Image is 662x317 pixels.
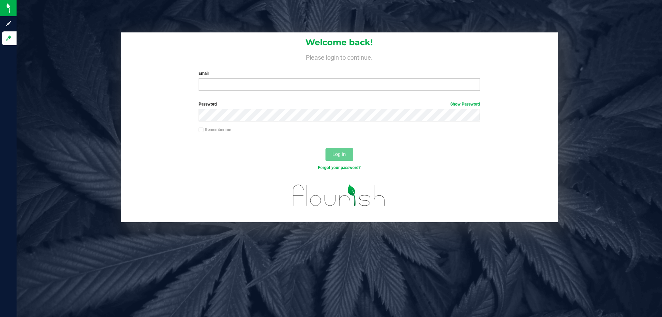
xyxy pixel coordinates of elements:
[121,52,558,61] h4: Please login to continue.
[199,127,231,133] label: Remember me
[5,20,12,27] inline-svg: Sign up
[5,35,12,42] inline-svg: Log in
[199,70,480,77] label: Email
[325,148,353,161] button: Log In
[450,102,480,107] a: Show Password
[199,102,217,107] span: Password
[284,178,394,213] img: flourish_logo.svg
[332,151,346,157] span: Log In
[318,165,361,170] a: Forgot your password?
[121,38,558,47] h1: Welcome back!
[199,128,203,132] input: Remember me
